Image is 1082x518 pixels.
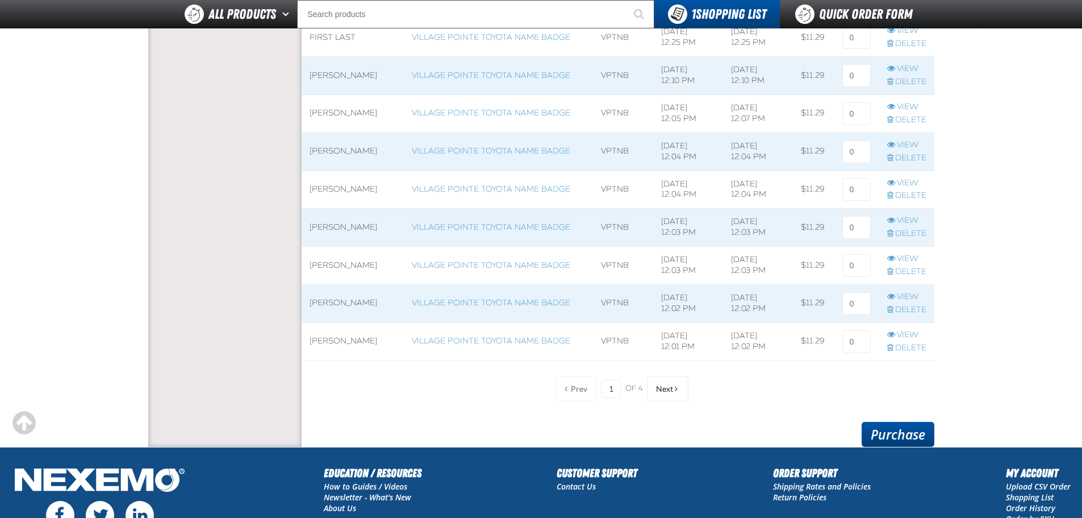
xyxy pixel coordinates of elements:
td: VPTNB [593,209,653,247]
td: $11.29 [793,19,834,57]
input: 0 [842,178,871,201]
a: Delete row action [887,39,926,49]
td: VPTNB [593,171,653,209]
td: [DATE] 12:03 PM [653,209,723,247]
input: Current page number [601,380,621,398]
a: Village Pointe Toyota Name Badge [412,184,570,194]
a: Delete row action [887,115,926,126]
strong: 1 [691,6,696,22]
input: 0 [842,216,871,239]
td: VPTNB [593,132,653,171]
td: [DATE] 12:04 PM [653,171,723,209]
img: Nexemo Logo [11,465,188,498]
td: [PERSON_NAME] [302,322,404,360]
a: Delete row action [887,267,926,277]
input: 0 [842,254,871,277]
a: Delete row action [887,153,926,164]
td: [DATE] 12:25 PM [723,19,793,57]
a: Shopping List [1006,492,1054,503]
td: $11.29 [793,284,834,322]
h2: Education / Resources [324,465,421,482]
td: VPTNB [593,95,653,133]
td: [DATE] 12:02 PM [723,284,793,322]
a: Village Pointe Toyota Name Badge [412,336,570,346]
td: [PERSON_NAME] [302,284,404,322]
td: VPTNB [593,19,653,57]
td: VPTNB [593,284,653,322]
h2: Order Support [773,465,871,482]
span: Shopping List [691,6,766,22]
td: $11.29 [793,247,834,285]
td: First Last [302,19,404,57]
a: Newsletter - What's New [324,492,411,503]
a: Purchase [862,422,934,447]
a: Order History [1006,503,1055,513]
span: of 4 [625,384,642,394]
td: [DATE] 12:10 PM [653,57,723,95]
a: Delete row action [887,305,926,316]
td: $11.29 [793,209,834,247]
td: [DATE] 12:25 PM [653,19,723,57]
a: How to Guides / Videos [324,481,407,492]
td: [DATE] 12:03 PM [723,209,793,247]
td: [PERSON_NAME] [302,132,404,171]
a: Upload CSV Order [1006,481,1071,492]
a: Village Pointe Toyota Name Badge [412,71,570,80]
a: Return Policies [773,492,826,503]
input: 0 [842,140,871,163]
td: $11.29 [793,132,834,171]
td: [PERSON_NAME] [302,171,404,209]
a: View row action [887,64,926,74]
td: VPTNB [593,322,653,360]
td: [PERSON_NAME] [302,95,404,133]
a: Village Pointe Toyota Name Badge [412,108,570,118]
a: Delete row action [887,343,926,354]
td: [PERSON_NAME] [302,209,404,247]
td: [DATE] 12:02 PM [653,284,723,322]
button: Next Page [647,376,688,401]
td: [DATE] 12:02 PM [723,322,793,360]
a: Village Pointe Toyota Name Badge [412,298,570,308]
input: 0 [842,102,871,125]
h2: Customer Support [557,465,637,482]
td: [PERSON_NAME] [302,57,404,95]
a: Delete row action [887,77,926,88]
td: [DATE] 12:05 PM [653,95,723,133]
a: Village Pointe Toyota Name Badge [412,222,570,232]
a: Village Pointe Toyota Name Badge [412,260,570,270]
td: $11.29 [793,171,834,209]
input: 0 [842,292,871,315]
h2: My Account [1006,465,1071,482]
td: [DATE] 12:04 PM [653,132,723,171]
td: $11.29 [793,322,834,360]
td: [DATE] 12:03 PM [723,247,793,285]
span: Next Page [656,384,673,393]
a: Shipping Rates and Policies [773,481,871,492]
input: 0 [842,330,871,353]
a: View row action [887,140,926,151]
a: View row action [887,254,926,264]
td: [DATE] 12:10 PM [723,57,793,95]
td: VPTNB [593,57,653,95]
a: View row action [887,178,926,189]
input: 0 [842,64,871,87]
td: [PERSON_NAME] [302,247,404,285]
a: View row action [887,330,926,341]
td: [DATE] 12:04 PM [723,171,793,209]
td: [DATE] 12:03 PM [653,247,723,285]
a: View row action [887,292,926,302]
td: [DATE] 12:04 PM [723,132,793,171]
td: VPTNB [593,247,653,285]
a: Delete row action [887,229,926,239]
span: All Products [208,4,276,24]
td: [DATE] 12:07 PM [723,95,793,133]
td: $11.29 [793,57,834,95]
a: Delete row action [887,190,926,201]
a: Village Pointe Toyota Name Badge [412,146,570,156]
a: About Us [324,503,356,513]
td: [DATE] 12:01 PM [653,322,723,360]
div: Scroll to the top [11,411,36,436]
td: $11.29 [793,95,834,133]
a: View row action [887,102,926,113]
input: 0 [842,26,871,49]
